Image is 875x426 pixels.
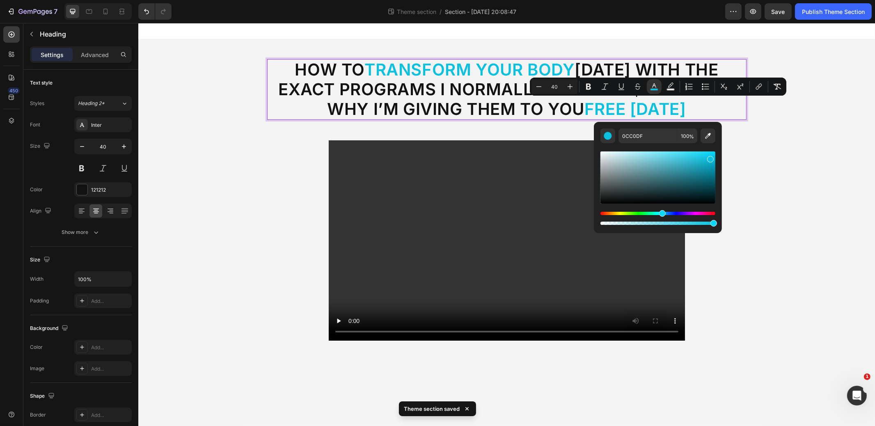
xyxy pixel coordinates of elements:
[30,297,49,305] div: Padding
[138,3,172,20] div: Undo/Redo
[91,412,130,419] div: Add...
[30,411,46,419] div: Border
[30,79,53,87] div: Text style
[40,29,128,39] p: Heading
[81,50,109,59] p: Advanced
[3,3,61,20] button: 7
[404,405,460,413] p: Theme section saved
[445,7,516,16] span: Section - [DATE] 20:08:47
[54,7,57,16] p: 7
[847,386,867,405] iframe: Intercom live chat
[91,344,130,351] div: Add...
[74,96,132,111] button: Heading 2*
[78,100,105,107] span: Heading 2*
[395,7,438,16] span: Theme section
[190,117,547,318] video: Video
[30,323,70,334] div: Background
[138,23,875,426] iframe: Design area
[446,76,548,96] span: Free [DATE]
[30,275,44,283] div: Width
[772,8,785,15] span: Save
[30,100,44,107] div: Styles
[600,212,715,215] div: Hue
[8,87,20,94] div: 450
[30,206,53,217] div: Align
[30,141,52,152] div: Size
[802,7,865,16] div: Publish Theme Section
[91,365,130,373] div: Add...
[530,78,786,96] div: Editor contextual toolbar
[226,37,436,57] span: Transform Your Body
[30,344,43,351] div: Color
[689,132,694,141] span: %
[618,128,678,143] input: E.g FFFFFF
[41,50,64,59] p: Settings
[75,272,131,286] input: Auto
[91,186,130,194] div: 121212
[62,228,100,236] div: Show more
[91,298,130,305] div: Add...
[30,225,132,240] button: Show more
[864,373,870,380] span: 1
[765,3,792,20] button: Save
[30,391,56,402] div: Shape
[30,254,52,266] div: Size
[91,121,130,129] div: Inter
[440,7,442,16] span: /
[30,186,43,193] div: Color
[795,3,872,20] button: Publish Theme Section
[30,121,40,128] div: Font
[30,365,44,372] div: Image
